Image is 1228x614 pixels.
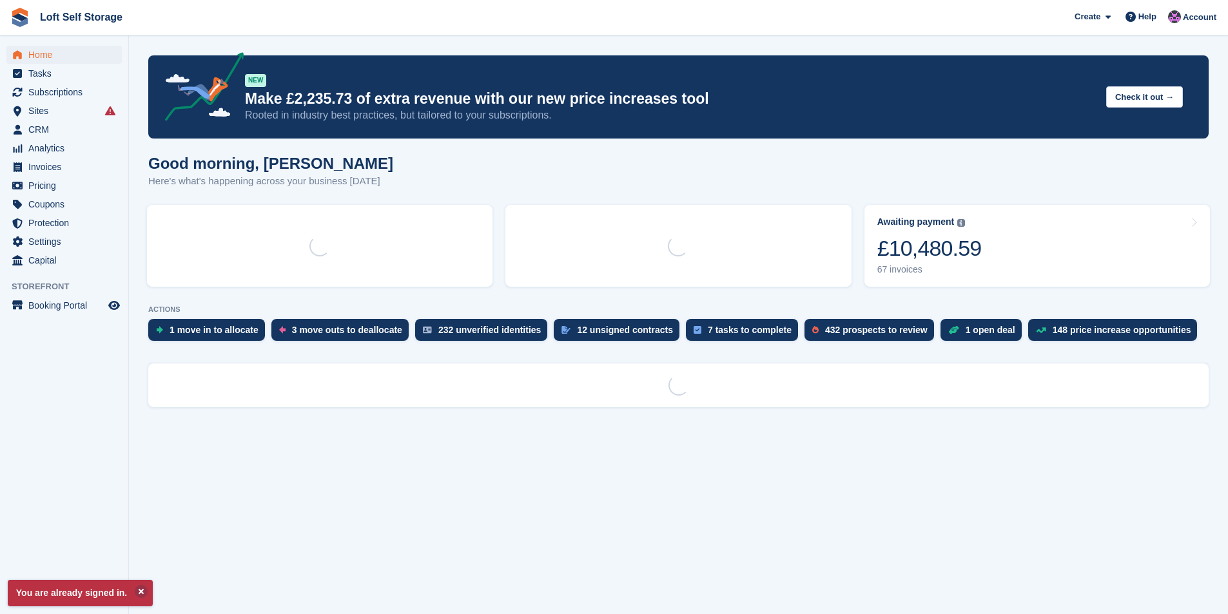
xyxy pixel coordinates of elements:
span: Subscriptions [28,83,106,101]
div: 67 invoices [877,264,982,275]
a: Loft Self Storage [35,6,128,28]
a: menu [6,214,122,232]
a: Awaiting payment £10,480.59 67 invoices [864,205,1210,287]
div: 12 unsigned contracts [577,325,673,335]
span: Storefront [12,280,128,293]
span: Create [1075,10,1100,23]
a: menu [6,46,122,64]
div: 1 move in to allocate [170,325,258,335]
span: Help [1138,10,1156,23]
span: Home [28,46,106,64]
a: menu [6,296,122,314]
a: 148 price increase opportunities [1028,319,1204,347]
a: menu [6,195,122,213]
a: menu [6,139,122,157]
a: menu [6,102,122,120]
a: menu [6,83,122,101]
div: 432 prospects to review [825,325,928,335]
img: price_increase_opportunities-93ffe204e8149a01c8c9dc8f82e8f89637d9d84a8eef4429ea346261dce0b2c0.svg [1036,327,1046,333]
p: ACTIONS [148,305,1209,314]
span: Booking Portal [28,296,106,314]
a: Preview store [106,298,122,313]
span: Sites [28,102,106,120]
img: price-adjustments-announcement-icon-8257ccfd72463d97f412b2fc003d46551f7dbcb40ab6d574587a9cd5c0d94... [154,52,244,126]
img: move_ins_to_allocate_icon-fdf77a2bb77ea45bf5b3d319d69a93e2d87916cf1d5bf7949dd705db3b84f3ca.svg [156,326,163,334]
a: 432 prospects to review [804,319,940,347]
img: deal-1b604bf984904fb50ccaf53a9ad4b4a5d6e5aea283cecdc64d6e3604feb123c2.svg [948,325,959,334]
i: Smart entry sync failures have occurred [105,106,115,116]
a: menu [6,64,122,82]
button: Check it out → [1106,86,1183,108]
p: Here's what's happening across your business [DATE] [148,174,393,189]
div: 7 tasks to complete [708,325,792,335]
div: 1 open deal [966,325,1015,335]
a: 232 unverified identities [415,319,554,347]
a: 3 move outs to deallocate [271,319,415,347]
a: menu [6,177,122,195]
a: 1 move in to allocate [148,319,271,347]
div: 232 unverified identities [438,325,541,335]
a: menu [6,251,122,269]
span: Invoices [28,158,106,176]
img: icon-info-grey-7440780725fd019a000dd9b08b2336e03edf1995a4989e88bcd33f0948082b44.svg [957,219,965,227]
div: Awaiting payment [877,216,955,227]
span: Settings [28,233,106,251]
div: 3 move outs to deallocate [292,325,402,335]
a: 7 tasks to complete [686,319,804,347]
p: Make £2,235.73 of extra revenue with our new price increases tool [245,90,1096,108]
p: You are already signed in. [8,580,153,606]
img: move_outs_to_deallocate_icon-f764333ba52eb49d3ac5e1228854f67142a1ed5810a6f6cc68b1a99e826820c5.svg [279,326,286,334]
span: Pricing [28,177,106,195]
span: Tasks [28,64,106,82]
a: menu [6,120,122,139]
span: Account [1183,11,1216,24]
a: 1 open deal [940,319,1028,347]
p: Rooted in industry best practices, but tailored to your subscriptions. [245,108,1096,122]
a: menu [6,233,122,251]
img: contract_signature_icon-13c848040528278c33f63329250d36e43548de30e8caae1d1a13099fd9432cc5.svg [561,326,570,334]
img: Amy Wright [1168,10,1181,23]
div: £10,480.59 [877,235,982,262]
div: 148 price increase opportunities [1053,325,1191,335]
span: Capital [28,251,106,269]
span: Analytics [28,139,106,157]
span: CRM [28,120,106,139]
span: Protection [28,214,106,232]
a: 12 unsigned contracts [554,319,686,347]
h1: Good morning, [PERSON_NAME] [148,155,393,172]
img: prospect-51fa495bee0391a8d652442698ab0144808aea92771e9ea1ae160a38d050c398.svg [812,326,819,334]
img: task-75834270c22a3079a89374b754ae025e5fb1db73e45f91037f5363f120a921f8.svg [694,326,701,334]
span: Coupons [28,195,106,213]
img: verify_identity-adf6edd0f0f0b5bbfe63781bf79b02c33cf7c696d77639b501bdc392416b5a36.svg [423,326,432,334]
div: NEW [245,74,266,87]
img: stora-icon-8386f47178a22dfd0bd8f6a31ec36ba5ce8667c1dd55bd0f319d3a0aa187defe.svg [10,8,30,27]
a: menu [6,158,122,176]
